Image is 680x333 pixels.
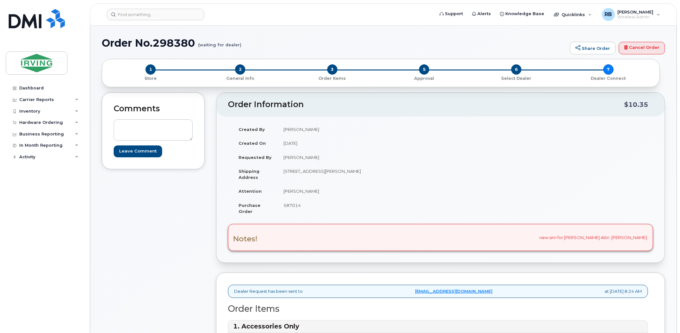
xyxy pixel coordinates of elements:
strong: Requested By [239,155,272,160]
a: 1 Store [107,75,194,81]
a: Cancel Order [619,42,665,55]
span: 3 [327,64,337,75]
a: 6 Select Dealer [470,75,562,81]
p: Approval [381,76,468,81]
strong: Created By [239,127,265,132]
a: Share Order [570,42,615,55]
h2: Order Information [228,100,624,109]
td: [PERSON_NAME] [278,150,436,164]
p: Store [110,76,192,81]
h2: Order Items [228,304,648,314]
input: Leave Comment [114,145,162,157]
h3: Notes! [233,235,257,243]
div: new sim for [PERSON_NAME] Attn: [PERSON_NAME]. [228,224,653,251]
p: General Info [197,76,284,81]
p: Select Dealer [473,76,560,81]
div: $10.35 [624,98,648,111]
a: [EMAIL_ADDRESS][DOMAIN_NAME] [415,288,493,294]
strong: 1. Accessories Only [233,322,299,330]
p: Order Items [289,76,376,81]
strong: Purchase Order [239,203,260,214]
small: (waiting for dealer) [198,37,241,47]
strong: Attention [239,189,262,194]
span: 2 [235,64,245,75]
h1: Order No.298380 [102,37,567,49]
td: [STREET_ADDRESS][PERSON_NAME] [278,164,436,184]
strong: Created On [239,141,266,146]
td: [PERSON_NAME] [278,122,436,136]
h2: Comments [114,104,193,113]
div: Dealer Request has been sent to at [DATE] 8:24 AM [228,285,648,298]
td: [PERSON_NAME] [278,184,436,198]
span: 1 [145,64,156,75]
span: 5 [419,64,429,75]
a: 5 Approval [378,75,470,81]
a: 2 General Info [194,75,286,81]
span: 587014 [283,203,301,208]
span: 6 [511,64,521,75]
td: [DATE] [278,136,436,150]
a: 3 Order Items [286,75,378,81]
strong: Shipping Address [239,169,259,180]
